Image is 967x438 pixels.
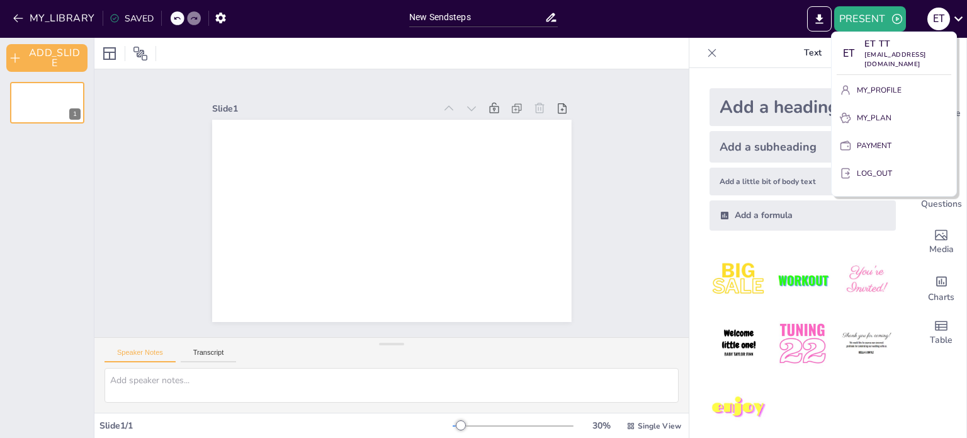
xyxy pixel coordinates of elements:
[857,84,902,96] p: MY_PROFILE
[864,50,951,69] p: [EMAIL_ADDRESS][DOMAIN_NAME]
[837,108,951,128] button: MY_PLAN
[837,135,951,156] button: PAYMENT
[837,80,951,100] button: MY_PROFILE
[857,112,891,124] p: MY_PLAN
[837,42,859,65] div: E T
[857,168,892,179] p: LOG_OUT
[864,37,951,50] p: ET TT
[837,163,951,183] button: LOG_OUT
[857,140,891,151] p: PAYMENT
